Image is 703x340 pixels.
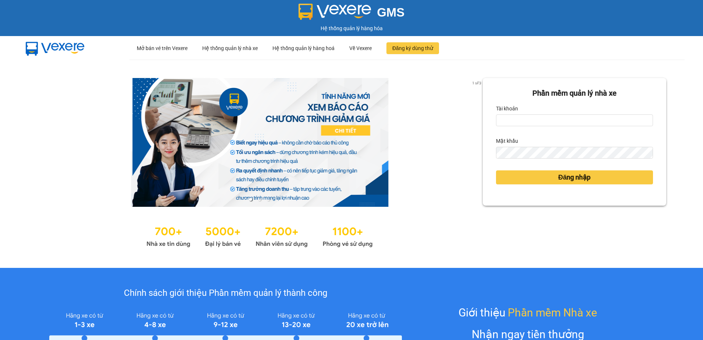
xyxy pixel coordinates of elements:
[458,304,597,321] div: Giới thiệu
[496,147,653,159] input: Mật khẩu
[146,222,373,249] img: Statistics.png
[258,198,261,201] li: slide item 2
[558,172,590,183] span: Đăng nhập
[137,36,188,60] div: Mở bán vé trên Vexere
[496,103,518,114] label: Tài khoản
[202,36,258,60] div: Hệ thống quản lý nhà xe
[496,135,518,147] label: Mật khẩu
[496,170,653,184] button: Đăng nhập
[37,78,47,207] button: previous slide / item
[496,114,653,126] input: Tài khoản
[470,78,483,88] p: 1 of 3
[2,24,701,32] div: Hệ thống quản lý hàng hóa
[18,36,92,60] img: mbUUG5Q.png
[508,304,597,321] span: Phần mềm Nhà xe
[249,198,252,201] li: slide item 1
[299,11,405,17] a: GMS
[272,36,335,60] div: Hệ thống quản lý hàng hoá
[349,36,372,60] div: Về Vexere
[392,44,433,52] span: Đăng ký dùng thử
[472,78,483,207] button: next slide / item
[377,6,404,19] span: GMS
[299,4,371,20] img: logo 2
[49,286,402,300] div: Chính sách giới thiệu Phần mềm quản lý thành công
[496,88,653,99] div: Phần mềm quản lý nhà xe
[386,42,439,54] button: Đăng ký dùng thử
[267,198,270,201] li: slide item 3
